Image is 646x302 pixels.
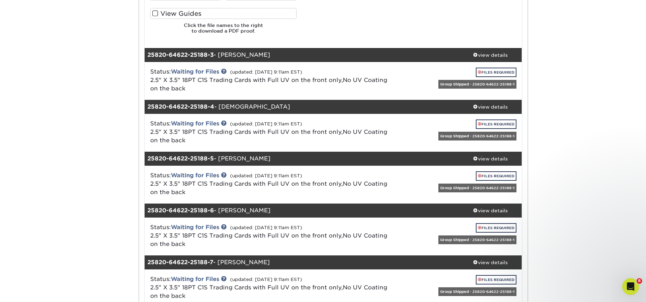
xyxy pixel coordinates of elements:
[147,259,213,266] strong: 25820-64622-25188-7
[459,48,522,62] a: view details
[147,155,214,162] strong: 25820-64622-25188-5
[459,51,522,58] div: view details
[11,92,109,99] div: --
[11,162,109,203] div: When ready to re-upload your revised files, please log in to your account at and go to your activ...
[459,152,522,166] a: view details
[145,171,396,197] div: Status:
[459,100,522,114] a: view details
[119,227,131,238] button: Send a message…
[145,204,459,218] div: - [PERSON_NAME]
[171,120,219,127] a: Waiting for Files
[476,275,516,284] a: FILES REQUIRED
[438,235,516,244] div: Group Shipped - 25820-64622-25188-1
[459,155,522,162] div: view details
[459,255,522,269] a: view details
[622,278,639,295] iframe: Intercom live chat
[147,207,214,214] strong: 25820-64622-25188-6
[145,152,459,166] div: - [PERSON_NAME]
[171,276,219,282] a: Waiting for Files
[438,287,516,296] div: Group Shipped - 25820-64622-25188-1
[459,207,522,214] div: view details
[145,223,396,248] div: Status:
[11,17,87,23] b: Bleed Ends at the Trim Line
[150,284,387,299] a: 2.5" X 3.5" 18PT C1S Trading Cards with Full UV on the front only,No UV Coating on the back
[150,232,387,247] a: 2.5" X 3.5" 18PT C1S Trading Cards with Full UV on the front only,No UV Coating on the back
[230,69,302,75] small: (updated: [DATE] 9:11am EST)
[438,184,516,192] div: Group Shipped - 25820-64622-25188-1
[145,119,396,145] div: Status:
[476,119,516,129] a: FILES REQUIRED
[459,204,522,218] a: view details
[11,208,66,213] div: [PERSON_NAME] • [DATE]
[438,80,516,89] div: Group Shipped - 25820-64622-25188-1
[438,132,516,140] div: Group Shipped - 25820-64622-25188-1
[11,10,109,79] div: The back files are the correct size, but the pictures end at the trim line. Due to the potential ...
[110,3,123,16] button: Home
[150,22,297,40] h6: Click the file names to the right to download a PDF proof.
[22,229,28,235] button: Gif picker
[230,225,302,230] small: (updated: [DATE] 9:11am EST)
[145,255,459,269] div: - [PERSON_NAME]
[11,229,16,235] button: Emoji picker
[6,215,134,227] textarea: Message…
[34,4,79,9] h1: [PERSON_NAME]
[20,4,31,15] img: Profile image for Matthew
[33,229,39,235] button: Upload attachment
[150,180,387,195] a: 2.5" X 3.5" 18PT C1S Trading Cards with Full UV on the front only,No UV Coating on the back
[476,171,516,181] a: FILES REQUIRED
[459,259,522,266] div: view details
[171,172,219,179] a: Waiting for Files
[5,3,18,16] button: go back
[123,3,136,15] div: Close
[150,77,387,92] a: 2.5" X 3.5" 18PT C1S Trading Cards with Full UV on the front only,No UV Coating on the back
[171,68,219,75] a: Waiting for Files
[476,223,516,233] a: FILES REQUIRED
[171,224,219,231] a: Waiting for Files
[459,103,522,110] div: view details
[230,173,302,178] small: (updated: [DATE] 9:11am EST)
[637,278,642,284] span: 8
[11,190,107,202] i: You will receive a copy of this message by email
[147,103,214,110] strong: 25820-64622-25188-4
[34,9,84,16] p: Active in the last 15m
[147,52,214,58] strong: 25820-64622-25188-3
[16,176,71,181] a: [URL][DOMAIN_NAME]
[230,277,302,282] small: (updated: [DATE] 9:11am EST)
[476,68,516,77] a: FILES REQUIRED
[230,121,302,126] small: (updated: [DATE] 9:11am EST)
[11,114,109,148] div: If you have any questions about these issues or need further assistance, please visit our support...
[145,68,396,93] div: Status:
[145,275,396,300] div: Status:
[145,48,459,62] div: - [PERSON_NAME]
[150,129,387,144] a: 2.5" X 3.5" 18PT C1S Trading Cards with Full UV on the front only,No UV Coating on the back
[145,100,459,114] div: - [DEMOGRAPHIC_DATA]
[150,8,297,19] label: View Guides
